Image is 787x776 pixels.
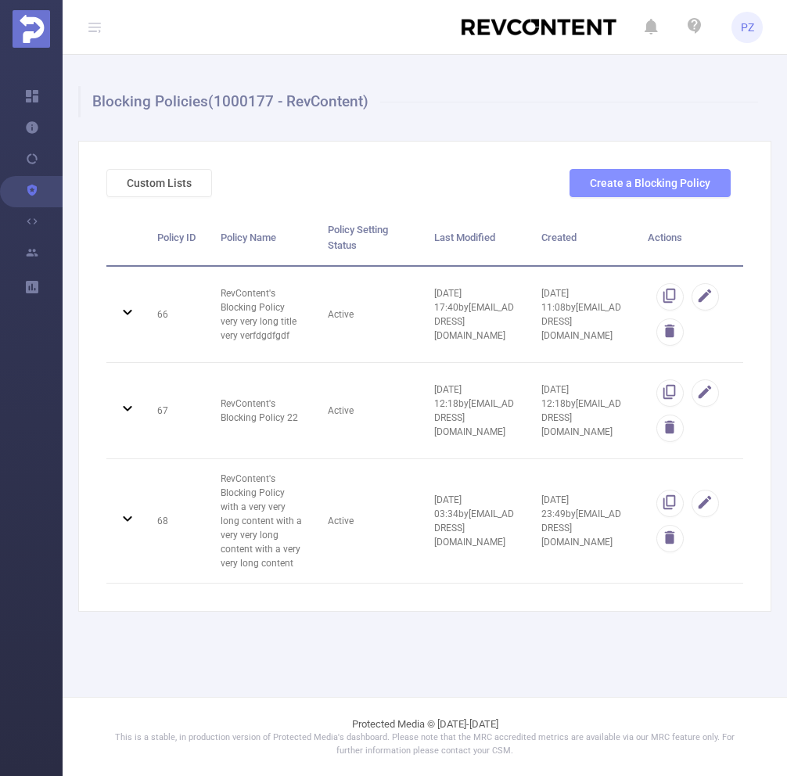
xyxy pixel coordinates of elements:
span: Actions [648,232,682,243]
span: [DATE] 17:40 by [EMAIL_ADDRESS][DOMAIN_NAME] [434,288,514,341]
span: Policy Name [221,232,276,243]
h1: Blocking Policies (1000177 - RevContent) [78,86,758,117]
button: Create a Blocking Policy [570,169,731,197]
td: 67 [146,363,209,459]
td: RevContent's Blocking Policy very very long title very verfdgdfgdf [209,267,316,363]
td: 68 [146,459,209,584]
button: Custom Lists [106,169,212,197]
span: [DATE] 03:34 by [EMAIL_ADDRESS][DOMAIN_NAME] [434,494,514,548]
span: Last Modified [434,232,495,243]
span: PZ [741,12,754,43]
p: This is a stable, in production version of Protected Media's dashboard. Please note that the MRC ... [102,731,748,757]
span: [DATE] 11:08 by [EMAIL_ADDRESS][DOMAIN_NAME] [541,288,621,341]
span: Policy Setting Status [328,224,388,251]
span: Created [541,232,577,243]
td: RevContent's Blocking Policy with a very very long content with a very very long content with a v... [209,459,316,584]
span: Policy ID [157,232,196,243]
td: 66 [146,267,209,363]
span: [DATE] 12:18 by [EMAIL_ADDRESS][DOMAIN_NAME] [434,384,514,437]
a: Custom Lists [106,177,212,189]
span: [DATE] 23:49 by [EMAIL_ADDRESS][DOMAIN_NAME] [541,494,621,548]
span: Active [328,405,354,416]
td: RevContent's Blocking Policy 22 [209,363,316,459]
img: Protected Media [13,10,50,48]
span: [DATE] 12:18 by [EMAIL_ADDRESS][DOMAIN_NAME] [541,384,621,437]
span: Active [328,309,354,320]
span: Active [328,516,354,526]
